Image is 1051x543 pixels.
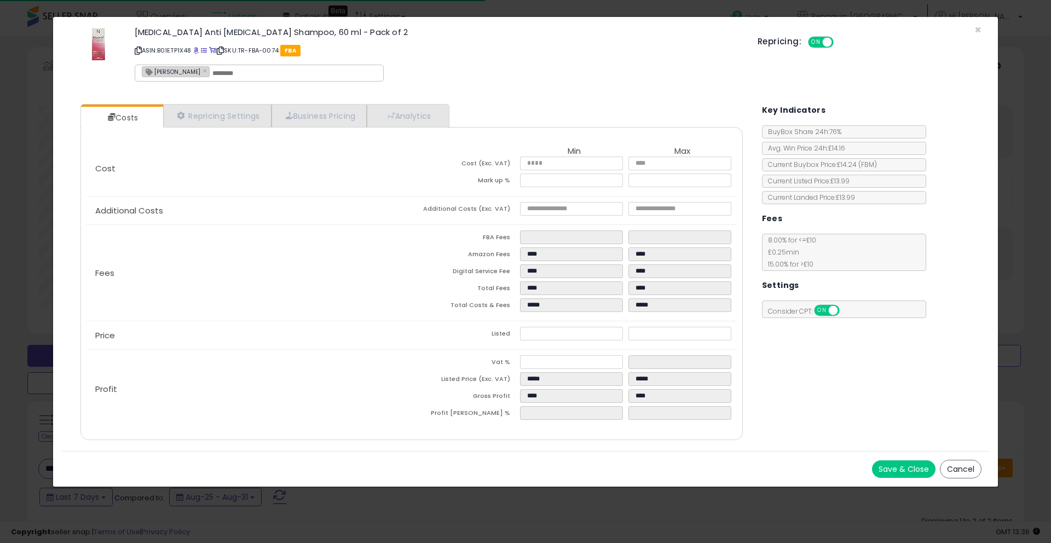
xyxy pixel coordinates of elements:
[86,385,412,394] p: Profit
[763,160,877,169] span: Current Buybox Price:
[763,127,841,136] span: BuyBox Share 24h: 76%
[758,37,801,46] h5: Repricing:
[86,206,412,215] p: Additional Costs
[163,105,272,127] a: Repricing Settings
[412,157,520,174] td: Cost (Exc. VAT)
[412,406,520,423] td: Profit [PERSON_NAME] %
[209,46,215,55] a: Your listing only
[193,46,199,55] a: BuyBox page
[203,66,210,76] a: ×
[86,164,412,173] p: Cost
[135,42,742,59] p: ASIN: B01ETP1X48 | SKU: TR-FBA-0074
[412,327,520,344] td: Listed
[763,176,850,186] span: Current Listed Price: £13.99
[763,247,799,257] span: £0.25 min
[367,105,448,127] a: Analytics
[809,38,823,47] span: ON
[763,307,854,316] span: Consider CPT:
[412,247,520,264] td: Amazon Fees
[81,107,162,129] a: Costs
[762,279,799,292] h5: Settings
[872,460,935,478] button: Save & Close
[762,103,826,117] h5: Key Indicators
[412,355,520,372] td: Vat %
[763,259,813,269] span: 15.00 % for > £10
[412,202,520,219] td: Additional Costs (Exc. VAT)
[82,28,114,61] img: 41WV1NJmg+S._SL60_.jpg
[412,230,520,247] td: FBA Fees
[201,46,207,55] a: All offer listings
[412,298,520,315] td: Total Costs & Fees
[272,105,367,127] a: Business Pricing
[763,235,816,269] span: 8.00 % for <= £10
[838,306,855,315] span: OFF
[135,28,742,36] h3: [MEDICAL_DATA] Anti [MEDICAL_DATA] Shampoo, 60 ml - Pack of 2
[837,160,877,169] span: £14.24
[520,147,628,157] th: Min
[763,143,845,153] span: Avg. Win Price 24h: £14.16
[832,38,850,47] span: OFF
[940,460,981,478] button: Cancel
[412,389,520,406] td: Gross Profit
[412,281,520,298] td: Total Fees
[280,45,301,56] span: FBA
[762,212,783,226] h5: Fees
[763,193,855,202] span: Current Landed Price: £13.99
[974,22,981,38] span: ×
[412,264,520,281] td: Digital Service Fee
[858,160,877,169] span: ( FBM )
[142,67,200,76] span: [PERSON_NAME]
[412,174,520,190] td: Mark up %
[628,147,737,157] th: Max
[86,331,412,340] p: Price
[412,372,520,389] td: Listed Price (Exc. VAT)
[86,269,412,278] p: Fees
[815,306,829,315] span: ON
